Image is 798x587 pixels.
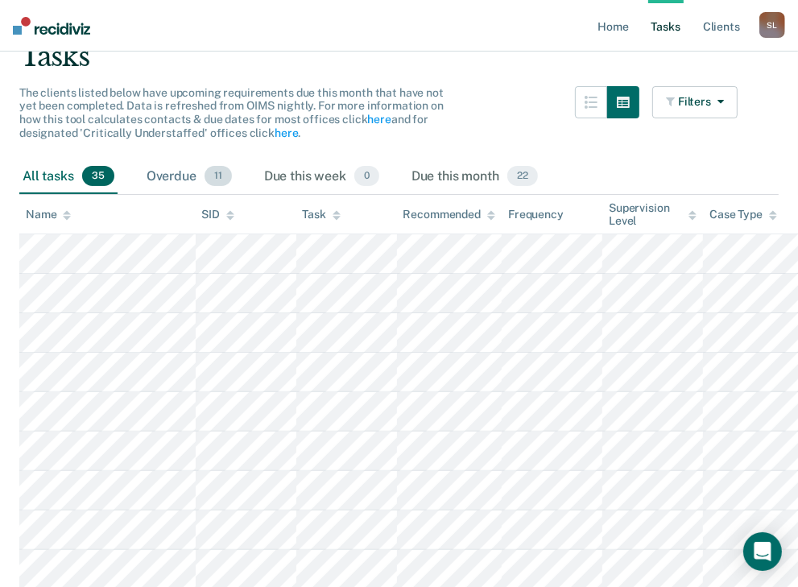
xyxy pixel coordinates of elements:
[367,113,391,126] a: here
[609,201,697,229] div: Supervision Level
[205,166,232,187] span: 11
[508,208,564,221] div: Frequency
[82,166,114,187] span: 35
[275,126,298,139] a: here
[759,12,785,38] div: S L
[759,12,785,38] button: SL
[354,166,379,187] span: 0
[19,159,118,195] div: All tasks35
[303,208,341,221] div: Task
[408,159,541,195] div: Due this month22
[743,532,782,571] div: Open Intercom Messenger
[26,208,71,221] div: Name
[261,159,382,195] div: Due this week0
[403,208,495,221] div: Recommended
[507,166,538,187] span: 22
[652,86,738,118] button: Filters
[13,17,90,35] img: Recidiviz
[202,208,235,221] div: SID
[19,86,444,139] span: The clients listed below have upcoming requirements due this month that have not yet been complet...
[143,159,235,195] div: Overdue11
[19,40,779,73] div: Tasks
[709,208,777,221] div: Case Type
